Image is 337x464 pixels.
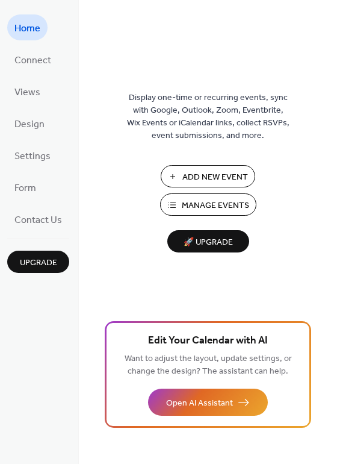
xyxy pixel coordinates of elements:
[7,174,43,200] a: Form
[7,206,69,232] a: Contact Us
[161,165,255,187] button: Add New Event
[20,257,57,269] span: Upgrade
[14,83,40,102] span: Views
[160,193,256,216] button: Manage Events
[7,14,48,40] a: Home
[7,251,69,273] button: Upgrade
[166,397,233,410] span: Open AI Assistant
[182,171,248,184] span: Add New Event
[182,199,249,212] span: Manage Events
[175,234,242,251] span: 🚀 Upgrade
[125,351,292,380] span: Want to adjust the layout, update settings, or change the design? The assistant can help.
[148,333,268,350] span: Edit Your Calendar with AI
[14,19,40,38] span: Home
[14,211,62,230] span: Contact Us
[7,78,48,104] a: Views
[7,142,58,168] a: Settings
[14,115,45,134] span: Design
[127,92,289,142] span: Display one-time or recurring events, sync with Google, Outlook, Zoom, Eventbrite, Wix Events or ...
[7,46,58,72] a: Connect
[7,110,52,136] a: Design
[14,179,36,198] span: Form
[167,230,249,252] button: 🚀 Upgrade
[14,147,51,166] span: Settings
[148,389,268,416] button: Open AI Assistant
[14,51,51,70] span: Connect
